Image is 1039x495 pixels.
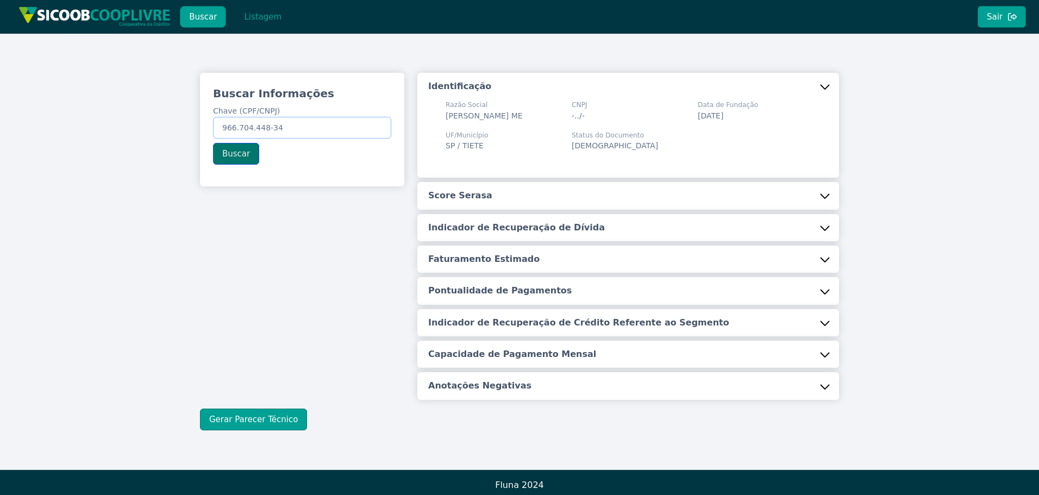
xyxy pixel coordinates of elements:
[428,190,492,202] h5: Score Serasa
[446,100,523,110] span: Razão Social
[417,246,839,273] button: Faturamento Estimado
[417,372,839,399] button: Anotações Negativas
[428,285,572,297] h5: Pontualidade de Pagamentos
[417,341,839,368] button: Capacidade de Pagamento Mensal
[428,317,729,329] h5: Indicador de Recuperação de Crédito Referente ao Segmento
[572,111,585,120] span: -../-
[213,143,259,165] button: Buscar
[213,117,391,139] input: Chave (CPF/CNPJ)
[428,80,491,92] h5: Identificação
[417,277,839,304] button: Pontualidade de Pagamentos
[417,309,839,336] button: Indicador de Recuperação de Crédito Referente ao Segmento
[698,111,723,120] span: [DATE]
[417,73,839,100] button: Identificação
[495,480,544,490] span: Fluna 2024
[235,6,291,28] button: Listagem
[572,141,658,150] span: [DEMOGRAPHIC_DATA]
[698,100,758,110] span: Data de Fundação
[213,86,391,101] h3: Buscar Informações
[200,409,307,430] button: Gerar Parecer Técnico
[428,253,540,265] h5: Faturamento Estimado
[572,130,658,140] span: Status do Documento
[428,348,596,360] h5: Capacidade de Pagamento Mensal
[213,106,280,115] span: Chave (CPF/CNPJ)
[417,182,839,209] button: Score Serasa
[446,130,488,140] span: UF/Município
[428,222,605,234] h5: Indicador de Recuperação de Dívida
[428,380,531,392] h5: Anotações Negativas
[572,100,587,110] span: CNPJ
[180,6,226,28] button: Buscar
[446,141,484,150] span: SP / TIETE
[446,111,523,120] span: [PERSON_NAME] ME
[18,7,171,27] img: img/sicoob_cooplivre.png
[978,6,1026,28] button: Sair
[417,214,839,241] button: Indicador de Recuperação de Dívida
